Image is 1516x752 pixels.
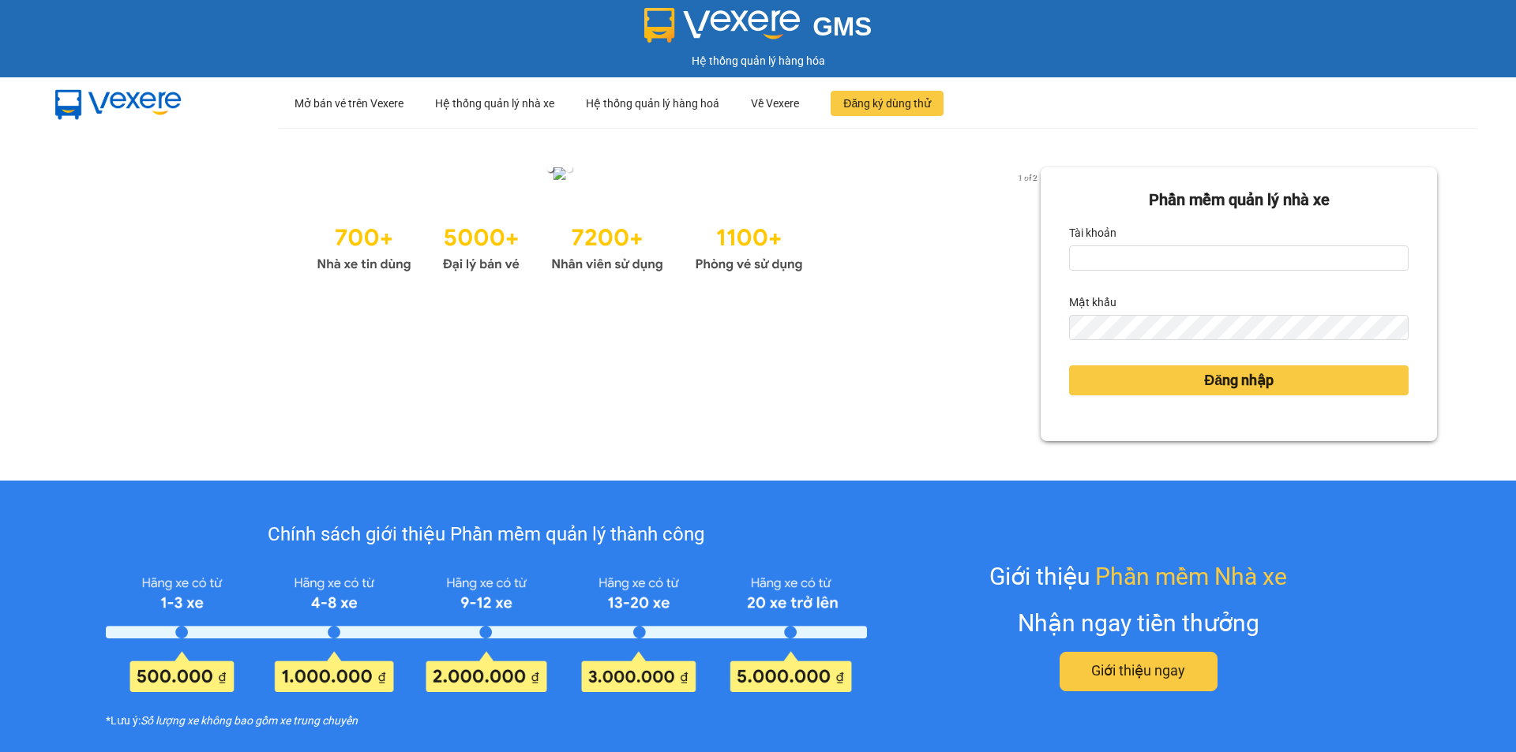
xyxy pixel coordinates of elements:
[566,166,572,172] li: slide item 2
[106,712,866,729] div: *Lưu ý:
[1018,604,1259,642] div: Nhận ngay tiền thưởng
[831,91,944,116] button: Đăng ký dùng thử
[644,8,801,43] img: logo 2
[4,52,1512,69] div: Hệ thống quản lý hàng hóa
[141,712,358,729] i: Số lượng xe không bao gồm xe trung chuyển
[435,78,554,129] div: Hệ thống quản lý nhà xe
[1069,365,1409,395] button: Đăng nhập
[1069,315,1409,340] input: Mật khẩu
[1095,558,1287,595] span: Phần mềm Nhà xe
[1069,220,1116,245] label: Tài khoản
[1060,652,1218,691] button: Giới thiệu ngay
[106,570,866,691] img: policy-intruduce-detail.png
[1069,188,1409,212] div: Phần mềm quản lý nhà xe
[1204,369,1274,391] span: Đăng nhập
[39,77,197,129] img: mbUUG5Q.png
[1013,167,1041,188] p: 1 of 2
[812,12,872,41] span: GMS
[295,78,403,129] div: Mở bán vé trên Vexere
[843,95,931,112] span: Đăng ký dùng thử
[1069,290,1116,315] label: Mật khẩu
[317,216,803,276] img: Statistics.png
[1019,167,1041,185] button: next slide / item
[1091,660,1185,682] span: Giới thiệu ngay
[547,166,553,172] li: slide item 1
[989,558,1287,595] div: Giới thiệu
[751,78,799,129] div: Về Vexere
[586,78,719,129] div: Hệ thống quản lý hàng hoá
[1069,245,1409,271] input: Tài khoản
[79,167,101,185] button: previous slide / item
[106,520,866,550] div: Chính sách giới thiệu Phần mềm quản lý thành công
[644,24,872,36] a: GMS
